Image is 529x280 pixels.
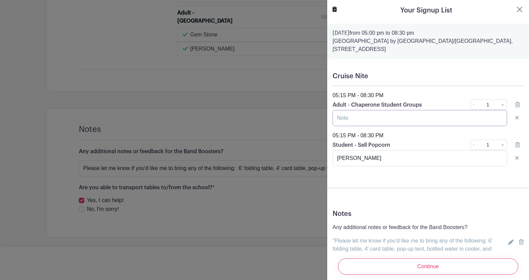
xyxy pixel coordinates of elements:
[333,210,524,218] h5: Notes
[333,72,524,80] h5: Cruise Nite
[333,101,441,109] p: Adult - Chaperone Student Groups
[333,29,524,37] p: from 05:00 pm to 08:30 pm
[333,150,507,166] input: Note
[333,30,349,36] strong: [DATE]
[333,37,524,53] p: [GEOGRAPHIC_DATA] by [GEOGRAPHIC_DATA]/[GEOGRAPHIC_DATA], [STREET_ADDRESS]
[329,91,528,100] div: 05:15 PM - 08:30 PM
[338,258,518,275] input: Continue
[400,5,452,16] h5: Your Signup List
[333,238,492,260] a: "Please let me know if you'd like me to bring any of the following: 6' folding table, 4' card tab...
[329,132,528,140] div: 05:15 PM - 08:30 PM
[333,110,507,126] input: Note
[470,140,477,150] a: -
[499,140,507,150] a: +
[499,100,507,110] a: +
[470,100,477,110] a: -
[516,5,524,13] button: Close
[333,223,505,231] p: Any additional notes or feedback for the Band Boosters?
[333,141,441,149] p: Student - Sell Popcorn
